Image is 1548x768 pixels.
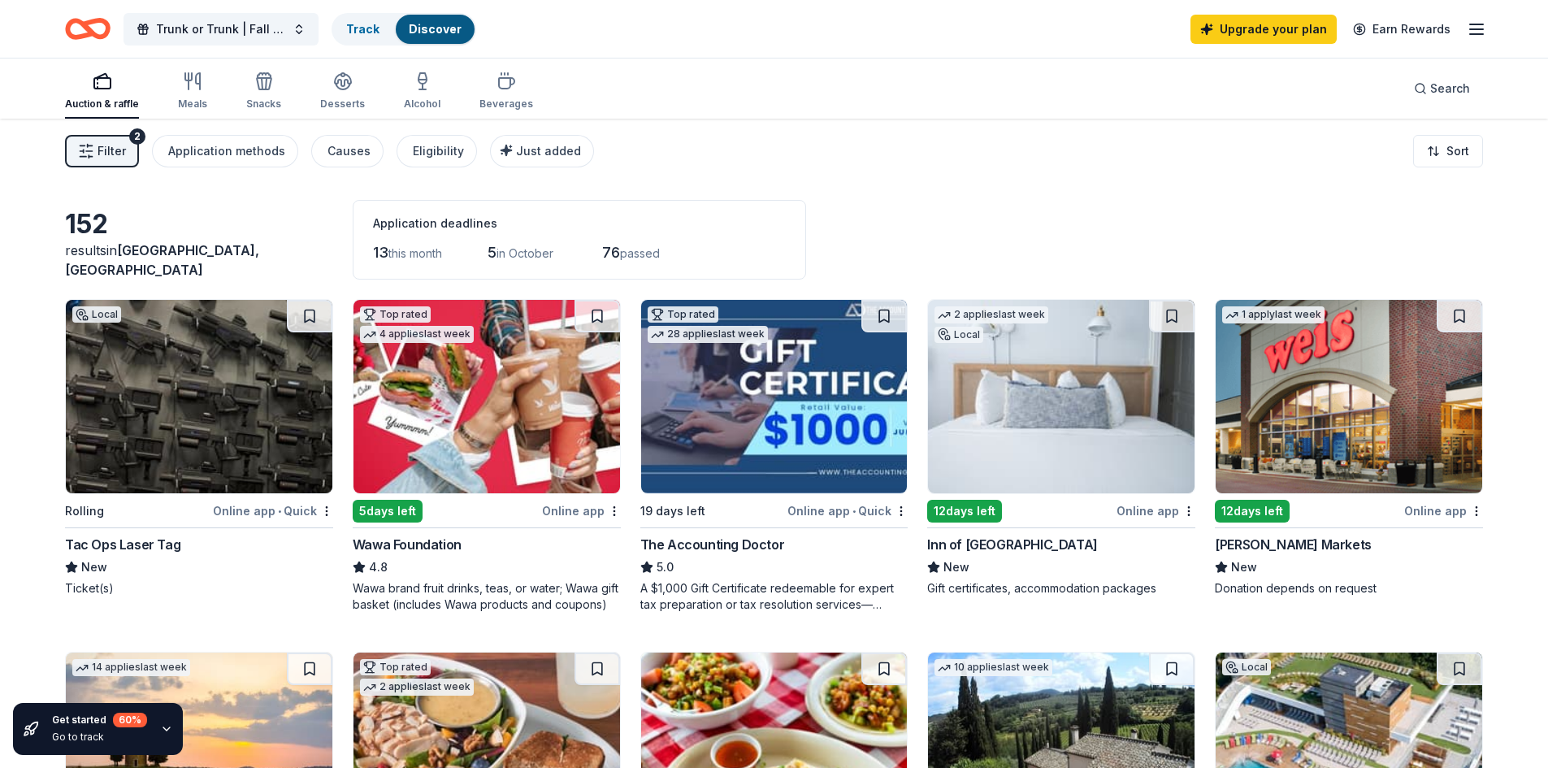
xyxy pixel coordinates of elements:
[65,98,139,111] div: Auction & raffle
[346,22,379,36] a: Track
[404,65,440,119] button: Alcohol
[178,98,207,111] div: Meals
[360,659,431,675] div: Top rated
[542,501,621,521] div: Online app
[373,214,786,233] div: Application deadlines
[640,580,908,613] div: A $1,000 Gift Certificate redeemable for expert tax preparation or tax resolution services—recipi...
[320,65,365,119] button: Desserts
[113,713,147,727] div: 60 %
[369,558,388,577] span: 4.8
[927,535,1097,554] div: Inn of [GEOGRAPHIC_DATA]
[409,22,462,36] a: Discover
[657,558,674,577] span: 5.0
[490,135,594,167] button: Just added
[72,659,190,676] div: 14 applies last week
[1401,72,1483,105] button: Search
[479,98,533,111] div: Beverages
[320,98,365,111] div: Desserts
[404,98,440,111] div: Alcohol
[1430,79,1470,98] span: Search
[65,580,333,597] div: Ticket(s)
[65,10,111,48] a: Home
[479,65,533,119] button: Beverages
[413,141,464,161] div: Eligibility
[81,558,107,577] span: New
[278,505,281,518] span: •
[927,299,1195,597] a: Image for Inn of Cape May2 applieslast weekLocal12days leftOnline appInn of [GEOGRAPHIC_DATA]NewG...
[927,500,1002,523] div: 12 days left
[373,244,388,261] span: 13
[496,246,553,260] span: in October
[640,299,908,613] a: Image for The Accounting DoctorTop rated28 applieslast week19 days leftOnline app•QuickThe Accoun...
[640,535,785,554] div: The Accounting Doctor
[641,300,908,493] img: Image for The Accounting Doctor
[787,501,908,521] div: Online app Quick
[1343,15,1460,44] a: Earn Rewards
[327,141,371,161] div: Causes
[1231,558,1257,577] span: New
[360,326,474,343] div: 4 applies last week
[360,679,474,696] div: 2 applies last week
[852,505,856,518] span: •
[98,141,126,161] span: Filter
[332,13,476,46] button: TrackDiscover
[65,241,333,280] div: results
[1222,306,1325,323] div: 1 apply last week
[353,300,620,493] img: Image for Wawa Foundation
[156,20,286,39] span: Trunk or Trunk | Fall Festival
[397,135,477,167] button: Eligibility
[388,246,442,260] span: this month
[934,306,1048,323] div: 2 applies last week
[648,306,718,323] div: Top rated
[124,13,319,46] button: Trunk or Trunk | Fall Festival
[168,141,285,161] div: Application methods
[353,535,462,554] div: Wawa Foundation
[934,659,1052,676] div: 10 applies last week
[943,558,969,577] span: New
[65,65,139,119] button: Auction & raffle
[66,300,332,493] img: Image for Tac Ops Laser Tag
[927,580,1195,597] div: Gift certificates, accommodation packages
[246,98,281,111] div: Snacks
[65,535,180,554] div: Tac Ops Laser Tag
[1215,299,1483,597] a: Image for Weis Markets1 applylast week12days leftOnline app[PERSON_NAME] MarketsNewDonation depen...
[353,580,621,613] div: Wawa brand fruit drinks, teas, or water; Wawa gift basket (includes Wawa products and coupons)
[246,65,281,119] button: Snacks
[52,731,147,744] div: Go to track
[1117,501,1195,521] div: Online app
[1215,500,1290,523] div: 12 days left
[620,246,660,260] span: passed
[1404,501,1483,521] div: Online app
[213,501,333,521] div: Online app Quick
[640,501,705,521] div: 19 days left
[65,135,139,167] button: Filter2
[52,713,147,727] div: Get started
[129,128,145,145] div: 2
[65,501,104,521] div: Rolling
[602,244,620,261] span: 76
[1446,141,1469,161] span: Sort
[1215,580,1483,597] div: Donation depends on request
[1215,535,1372,554] div: [PERSON_NAME] Markets
[311,135,384,167] button: Causes
[353,500,423,523] div: 5 days left
[65,242,259,278] span: [GEOGRAPHIC_DATA], [GEOGRAPHIC_DATA]
[353,299,621,613] a: Image for Wawa FoundationTop rated4 applieslast week5days leftOnline appWawa Foundation4.8Wawa br...
[934,327,983,343] div: Local
[648,326,768,343] div: 28 applies last week
[1216,300,1482,493] img: Image for Weis Markets
[65,208,333,241] div: 152
[65,299,333,597] a: Image for Tac Ops Laser TagLocalRollingOnline app•QuickTac Ops Laser TagNewTicket(s)
[360,306,431,323] div: Top rated
[1413,135,1483,167] button: Sort
[178,65,207,119] button: Meals
[152,135,298,167] button: Application methods
[1222,659,1271,675] div: Local
[65,242,259,278] span: in
[516,144,581,158] span: Just added
[1190,15,1337,44] a: Upgrade your plan
[488,244,496,261] span: 5
[72,306,121,323] div: Local
[928,300,1195,493] img: Image for Inn of Cape May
